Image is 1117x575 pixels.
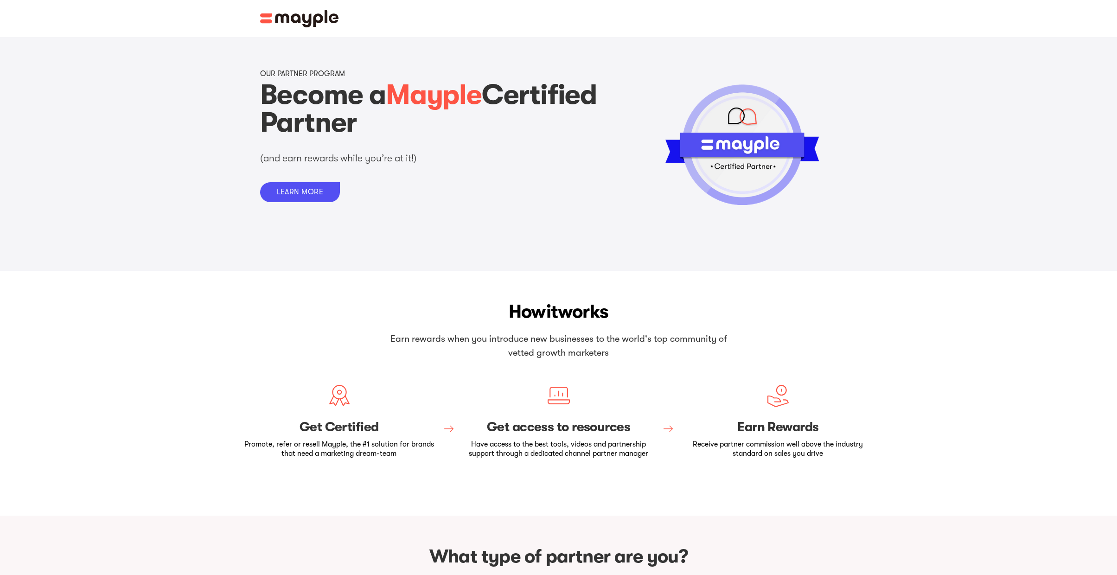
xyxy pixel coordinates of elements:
span: it [546,301,558,322]
p: Earn rewards when you introduce new businesses to the world's top community of vetted growth mark... [385,332,733,360]
span: Mayple [386,79,482,111]
p: Receive partner commission well above the industry standard on sales you drive [680,440,875,458]
p: Promote, refer or resell Mayple, the #1 solution for brands that need a marketing dream-team [242,440,437,458]
h2: What type of partner are you? [260,543,857,569]
h3: Get Certified [242,420,437,435]
h3: Earn Rewards [680,420,875,435]
p: Have access to the best tools, videos and partnership support through a dedicated channel partner... [461,440,656,458]
h3: Get access to resources [461,420,656,435]
div: LEARN MORE [277,188,324,197]
h1: Become a Certified Partner [260,81,605,137]
img: Grow your business [766,384,790,407]
p: (and earn rewards while you’re at it!) [260,152,501,165]
p: OUR PARTNER PROGRAM [260,70,345,78]
a: LEARN MORE [260,182,340,202]
img: Find a match [547,384,570,407]
img: Mayple logo [260,10,339,27]
img: Create your marketing brief. [327,384,351,407]
h2: How works [242,299,876,325]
